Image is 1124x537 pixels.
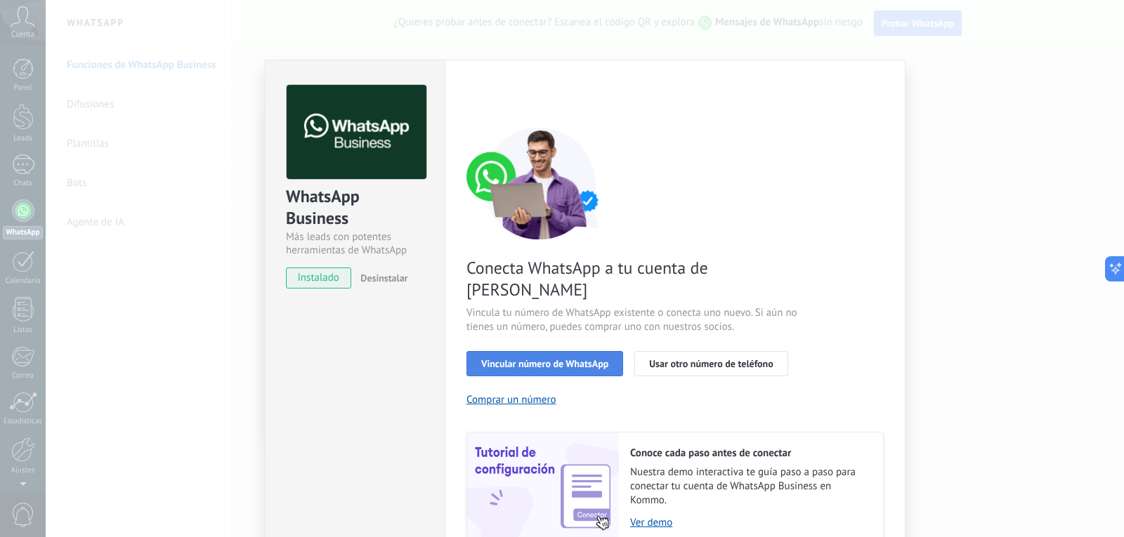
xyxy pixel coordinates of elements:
[630,446,869,460] h2: Conoce cada paso antes de conectar
[466,351,623,376] button: Vincular número de WhatsApp
[286,185,424,230] div: WhatsApp Business
[287,85,426,180] img: logo_main.png
[634,351,788,376] button: Usar otro número de teléfono
[466,127,614,239] img: connect number
[466,257,801,300] span: Conecta WhatsApp a tu cuenta de [PERSON_NAME]
[355,267,407,289] button: Desinstalar
[287,267,351,289] span: instalado
[630,516,869,529] a: Ver demo
[466,306,801,334] span: Vincula tu número de WhatsApp existente o conecta uno nuevo. Si aún no tienes un número, puedes c...
[481,359,608,369] span: Vincular número de WhatsApp
[466,393,556,406] button: Comprar un número
[630,465,869,508] span: Nuestra demo interactiva te guía paso a paso para conectar tu cuenta de WhatsApp Business en Kommo.
[649,359,773,369] span: Usar otro número de teléfono
[360,272,407,284] span: Desinstalar
[286,230,424,257] div: Más leads con potentes herramientas de WhatsApp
